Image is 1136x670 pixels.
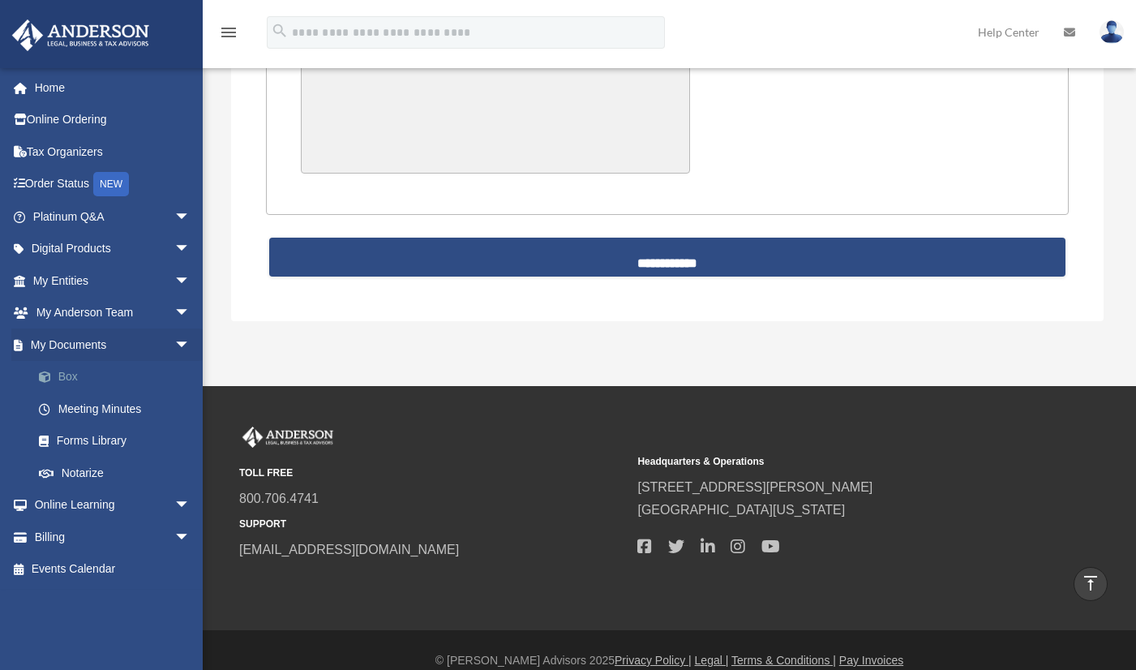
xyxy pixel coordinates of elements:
small: SUPPORT [239,516,626,533]
i: search [271,22,289,40]
img: User Pic [1100,20,1124,44]
span: arrow_drop_down [174,297,207,330]
div: NEW [93,172,129,196]
a: My Anderson Teamarrow_drop_down [11,297,215,329]
a: Notarize [23,457,215,489]
a: [STREET_ADDRESS][PERSON_NAME] [637,480,872,494]
a: Order StatusNEW [11,168,215,201]
small: Headquarters & Operations [637,453,1024,470]
a: Online Ordering [11,104,215,136]
a: My Entitiesarrow_drop_down [11,264,215,297]
a: 800.706.4741 [239,492,319,505]
small: TOLL FREE [239,465,626,482]
a: Home [11,71,215,104]
a: My Documentsarrow_drop_down [11,329,215,361]
span: arrow_drop_down [174,521,207,554]
a: [EMAIL_ADDRESS][DOMAIN_NAME] [239,543,459,556]
a: Privacy Policy | [615,654,692,667]
img: Anderson Advisors Platinum Portal [7,19,154,51]
i: vertical_align_top [1081,573,1100,593]
a: Terms & Conditions | [731,654,836,667]
a: Online Learningarrow_drop_down [11,489,215,522]
a: Events Calendar [11,553,215,586]
span: arrow_drop_down [174,233,207,266]
span: arrow_drop_down [174,489,207,522]
a: Legal | [695,654,729,667]
a: menu [219,28,238,42]
a: [GEOGRAPHIC_DATA][US_STATE] [637,503,845,517]
a: Billingarrow_drop_down [11,521,215,553]
a: Platinum Q&Aarrow_drop_down [11,200,215,233]
span: arrow_drop_down [174,200,207,234]
a: Meeting Minutes [23,393,207,425]
a: vertical_align_top [1074,567,1108,601]
a: Pay Invoices [839,654,903,667]
span: arrow_drop_down [174,264,207,298]
span: arrow_drop_down [174,329,207,362]
img: Anderson Advisors Platinum Portal [239,427,337,448]
a: Tax Organizers [11,135,215,168]
a: Forms Library [23,425,215,457]
a: Digital Productsarrow_drop_down [11,233,215,265]
i: menu [219,23,238,42]
a: Box [23,361,215,393]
